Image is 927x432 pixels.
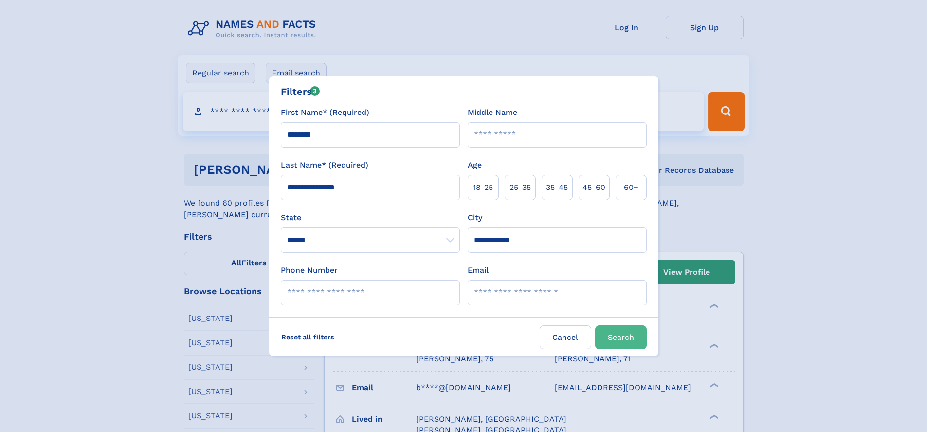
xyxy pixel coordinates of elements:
label: Middle Name [468,107,517,118]
label: Phone Number [281,264,338,276]
div: Filters [281,84,320,99]
span: 60+ [624,182,638,193]
span: 45‑60 [582,182,605,193]
label: Age [468,159,482,171]
label: Reset all filters [275,325,341,349]
label: Cancel [540,325,591,349]
label: City [468,212,482,224]
label: State [281,212,460,224]
label: Email [468,264,489,276]
label: Last Name* (Required) [281,159,368,171]
button: Search [595,325,647,349]
span: 18‑25 [473,182,493,193]
label: First Name* (Required) [281,107,369,118]
span: 35‑45 [546,182,568,193]
span: 25‑35 [509,182,531,193]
